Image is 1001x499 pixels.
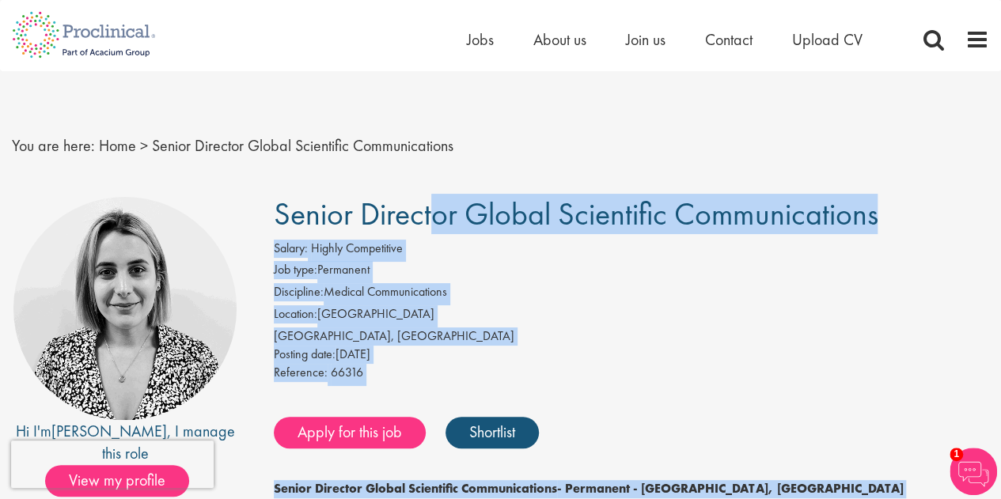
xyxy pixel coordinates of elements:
a: breadcrumb link [99,135,136,156]
span: You are here: [12,135,95,156]
a: About us [533,29,586,50]
span: > [140,135,148,156]
a: Join us [626,29,665,50]
div: [GEOGRAPHIC_DATA], [GEOGRAPHIC_DATA] [274,327,989,346]
a: Apply for this job [274,417,426,448]
span: Posting date: [274,346,336,362]
label: Location: [274,305,317,323]
span: 1 [950,448,963,461]
span: Senior Director Global Scientific Communications [152,135,453,156]
a: Shortlist [446,417,539,448]
strong: Senior Director Global Scientific Communications [274,480,557,497]
label: Job type: [274,261,317,279]
span: Senior Director Global Scientific Communications [274,194,878,234]
label: Discipline: [274,283,324,301]
a: Upload CV [792,29,863,50]
li: Permanent [274,261,989,283]
label: Salary: [274,240,308,258]
strong: - Permanent - [GEOGRAPHIC_DATA], [GEOGRAPHIC_DATA] [557,480,903,497]
div: [DATE] [274,346,989,364]
a: [PERSON_NAME] [51,421,167,441]
a: Contact [705,29,753,50]
img: imeage of recruiter Merna Hermiz [13,197,237,420]
a: Jobs [467,29,494,50]
div: Hi I'm , I manage this role [12,420,238,465]
label: Reference: [274,364,328,382]
img: Chatbot [950,448,997,495]
span: 66316 [331,364,363,380]
a: View my profile [45,468,205,489]
span: Highly Competitive [311,240,403,256]
li: Medical Communications [274,283,989,305]
li: [GEOGRAPHIC_DATA] [274,305,989,327]
iframe: reCAPTCHA [11,440,214,488]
